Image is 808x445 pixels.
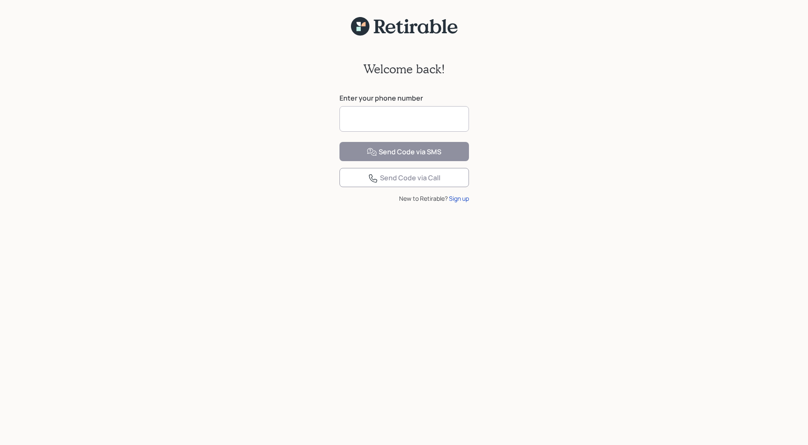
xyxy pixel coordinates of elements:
div: Send Code via Call [368,173,440,183]
button: Send Code via SMS [339,142,469,161]
button: Send Code via Call [339,168,469,187]
div: Send Code via SMS [367,147,441,157]
h2: Welcome back! [363,62,445,76]
label: Enter your phone number [339,93,469,103]
div: New to Retirable? [339,194,469,203]
div: Sign up [449,194,469,203]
